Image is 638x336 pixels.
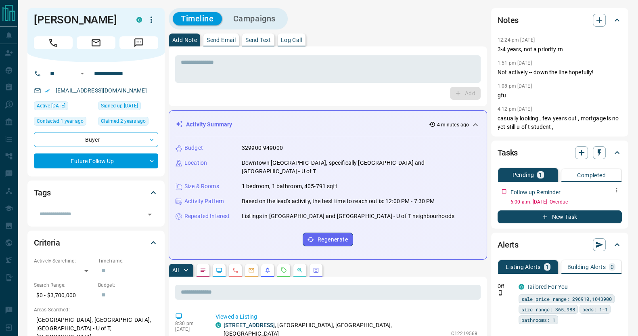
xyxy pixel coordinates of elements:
[34,236,60,249] h2: Criteria
[498,143,622,162] div: Tasks
[280,267,287,273] svg: Requests
[34,257,94,265] p: Actively Searching:
[136,17,142,23] div: condos.ca
[539,172,542,178] p: 1
[498,37,535,43] p: 12:24 pm [DATE]
[34,153,158,168] div: Future Follow Up
[175,326,203,332] p: [DATE]
[34,289,94,302] p: $0 - $3,700,000
[34,281,94,289] p: Search Range:
[34,117,94,128] div: Thu Aug 24 2023
[186,120,232,129] p: Activity Summary
[506,264,541,270] p: Listing Alerts
[498,210,622,223] button: New Task
[98,281,158,289] p: Budget:
[77,69,87,78] button: Open
[498,283,514,290] p: Off
[498,106,532,112] p: 4:12 pm [DATE]
[498,146,518,159] h2: Tasks
[242,197,435,206] p: Based on the lead's activity, the best time to reach out is: 12:00 PM - 7:30 PM
[521,305,575,313] span: size range: 365,988
[611,264,614,270] p: 0
[215,313,477,321] p: Viewed a Listing
[232,267,238,273] svg: Calls
[512,172,534,178] p: Pending
[172,267,179,273] p: All
[242,182,337,191] p: 1 bedroom, 1 bathroom, 405-791 sqft
[172,37,197,43] p: Add Note
[200,267,206,273] svg: Notes
[248,267,255,273] svg: Emails
[184,212,230,220] p: Repeated Interest
[184,182,219,191] p: Size & Rooms
[184,197,224,206] p: Activity Pattern
[173,12,222,25] button: Timeline
[498,235,622,254] div: Alerts
[98,117,158,128] div: Sat Apr 29 2023
[175,321,203,326] p: 8:30 pm
[34,13,124,26] h1: [PERSON_NAME]
[119,36,158,49] span: Message
[242,159,480,176] p: Downtown [GEOGRAPHIC_DATA], specifically [GEOGRAPHIC_DATA] and [GEOGRAPHIC_DATA] - U of T
[77,36,115,49] span: Email
[37,117,84,125] span: Contacted 1 year ago
[498,68,622,77] p: Not actively -- down the line hopefully!
[215,322,221,328] div: condos.ca
[521,295,612,303] span: sale price range: 296910,1043900
[264,267,271,273] svg: Listing Alerts
[34,132,158,147] div: Buyer
[34,306,158,313] p: Areas Searched:
[34,233,158,252] div: Criteria
[101,117,146,125] span: Claimed 2 years ago
[144,209,155,220] button: Open
[510,198,622,206] p: 6:00 a.m. [DATE] - Overdue
[101,102,138,110] span: Signed up [DATE]
[98,257,158,265] p: Timeframe:
[498,238,519,251] h2: Alerts
[44,88,50,94] svg: Email Verified
[224,322,275,328] a: [STREET_ADDRESS]
[567,264,606,270] p: Building Alerts
[34,101,94,113] div: Thu Jun 19 2025
[582,305,608,313] span: beds: 1-1
[498,14,519,27] h2: Notes
[527,283,568,290] a: Tailored For You
[216,267,222,273] svg: Lead Browsing Activity
[498,45,622,54] p: 3-4 years, not a priority rn
[176,117,480,132] div: Activity Summary4 minutes ago
[313,267,319,273] svg: Agent Actions
[207,37,236,43] p: Send Email
[498,91,622,100] p: gfu
[245,37,271,43] p: Send Text
[281,37,302,43] p: Log Call
[498,83,532,89] p: 1:08 pm [DATE]
[34,183,158,202] div: Tags
[242,212,454,220] p: Listings in [GEOGRAPHIC_DATA] and [GEOGRAPHIC_DATA] - U of T neighbourhoods
[521,316,555,324] span: bathrooms: 1
[184,144,203,152] p: Budget
[577,172,606,178] p: Completed
[34,186,50,199] h2: Tags
[297,267,303,273] svg: Opportunities
[546,264,549,270] p: 1
[34,36,73,49] span: Call
[225,12,284,25] button: Campaigns
[498,60,532,66] p: 1:51 pm [DATE]
[56,87,147,94] a: [EMAIL_ADDRESS][DOMAIN_NAME]
[98,101,158,113] div: Sat Apr 29 2023
[437,121,469,128] p: 4 minutes ago
[498,290,503,296] svg: Push Notification Only
[242,144,283,152] p: 329900-949000
[498,114,622,131] p: casually looking , few years out , mortgage is no yet still u of t student ,
[184,159,207,167] p: Location
[510,188,561,197] p: Follow up Reminder
[37,102,65,110] span: Active [DATE]
[498,10,622,30] div: Notes
[303,233,353,246] button: Regenerate
[519,284,524,290] div: condos.ca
